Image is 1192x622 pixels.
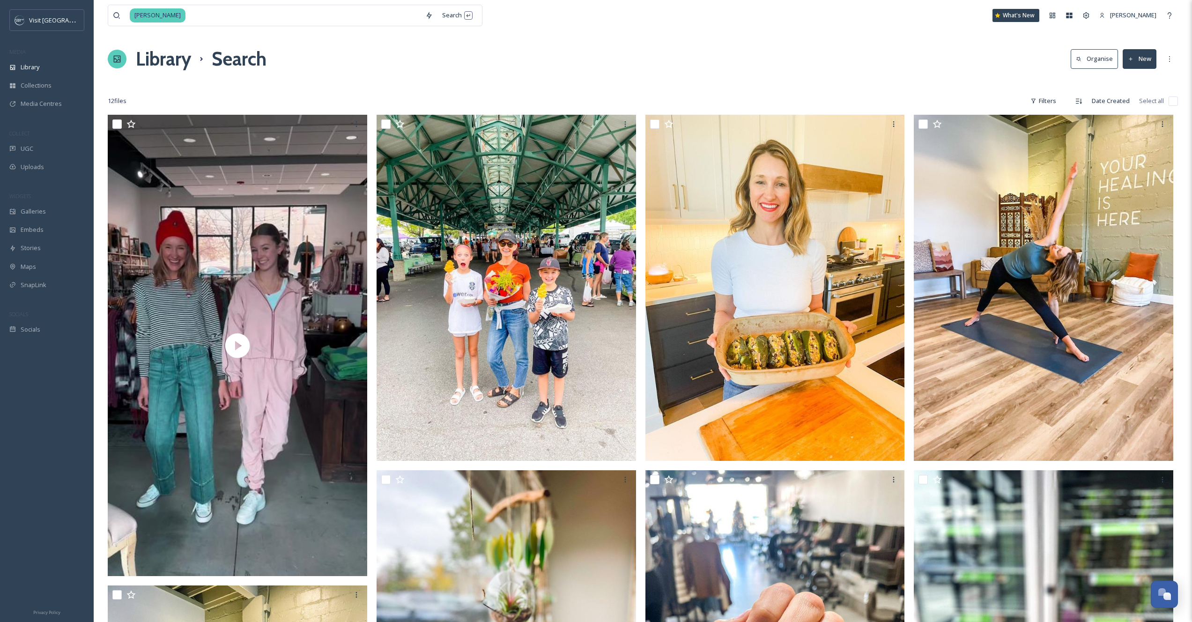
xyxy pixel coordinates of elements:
[21,244,41,252] span: Stories
[645,115,905,460] img: d25f0de6-8c0d-5478-2089-9c2c96c1f37b.jpg
[21,325,40,334] span: Socials
[21,281,46,289] span: SnapLink
[437,6,477,24] div: Search
[21,207,46,216] span: Galleries
[9,130,30,137] span: COLLECT
[1151,581,1178,608] button: Open Chat
[29,15,102,24] span: Visit [GEOGRAPHIC_DATA]
[136,45,191,73] a: Library
[108,96,126,105] span: 12 file s
[33,606,60,617] a: Privacy Policy
[21,99,62,108] span: Media Centres
[992,9,1039,22] a: What's New
[1110,11,1156,19] span: [PERSON_NAME]
[130,8,185,22] span: [PERSON_NAME]
[1026,92,1061,110] div: Filters
[15,15,24,25] img: c3es6xdrejuflcaqpovn.png
[1095,6,1161,24] a: [PERSON_NAME]
[21,81,52,90] span: Collections
[9,48,26,55] span: MEDIA
[914,115,1173,460] img: 37093509-e9f6-6dc8-5083-6d16603e051a.jpg
[377,115,636,460] img: 8ed31b1a-6a90-bcfe-db85-d1ec9684dd03.jpg
[1071,49,1123,68] a: Organise
[21,225,44,234] span: Embeds
[21,144,33,153] span: UGC
[1123,49,1156,68] button: New
[1139,96,1164,105] span: Select all
[21,163,44,171] span: Uploads
[1087,92,1134,110] div: Date Created
[212,45,267,73] h1: Search
[108,115,367,576] img: thumbnail
[21,63,39,72] span: Library
[33,609,60,615] span: Privacy Policy
[1071,49,1118,68] button: Organise
[9,311,28,318] span: SOCIALS
[21,262,36,271] span: Maps
[9,193,31,200] span: WIDGETS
